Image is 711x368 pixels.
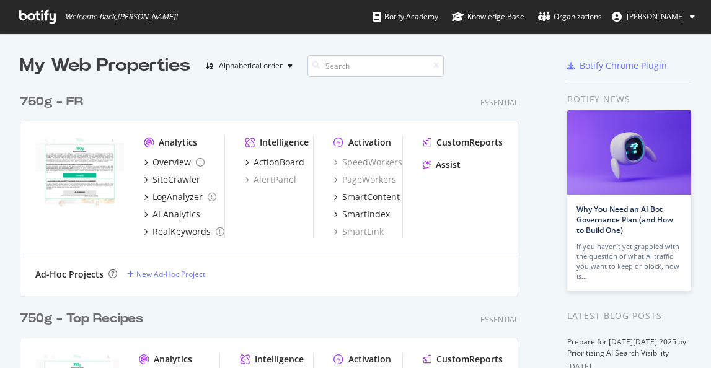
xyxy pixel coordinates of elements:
[436,136,503,149] div: CustomReports
[152,226,211,238] div: RealKeywords
[245,156,304,169] a: ActionBoard
[480,314,518,325] div: Essential
[144,173,200,186] a: SiteCrawler
[254,156,304,169] div: ActionBoard
[576,242,682,281] div: If you haven’t yet grappled with the question of what AI traffic you want to keep or block, now is…
[452,11,524,23] div: Knowledge Base
[152,208,200,221] div: AI Analytics
[333,156,402,169] a: SpeedWorkers
[35,136,124,207] img: www.750g.com
[333,191,400,203] a: SmartContent
[567,92,691,106] div: Botify news
[200,56,298,76] button: Alphabetical order
[219,62,283,69] div: Alphabetical order
[348,353,391,366] div: Activation
[333,208,390,221] a: SmartIndex
[144,156,205,169] a: Overview
[580,59,667,72] div: Botify Chrome Plugin
[152,191,203,203] div: LogAnalyzer
[144,208,200,221] a: AI Analytics
[255,353,304,366] div: Intelligence
[154,353,192,366] div: Analytics
[602,7,705,27] button: [PERSON_NAME]
[342,191,400,203] div: SmartContent
[538,11,602,23] div: Organizations
[20,53,190,78] div: My Web Properties
[567,336,686,358] a: Prepare for [DATE][DATE] 2025 by Prioritizing AI Search Visibility
[423,353,503,366] a: CustomReports
[423,136,503,149] a: CustomReports
[159,136,197,149] div: Analytics
[144,226,224,238] a: RealKeywords
[342,208,390,221] div: SmartIndex
[576,204,673,235] a: Why You Need an AI Bot Governance Plan (and How to Build One)
[436,353,503,366] div: CustomReports
[333,173,396,186] a: PageWorkers
[20,93,88,111] a: 750g - FR
[333,226,384,238] a: SmartLink
[348,136,391,149] div: Activation
[20,310,148,328] a: 750g - Top Recipes
[144,191,216,203] a: LogAnalyzer
[307,55,444,77] input: Search
[127,269,205,279] a: New Ad-Hoc Project
[567,59,667,72] a: Botify Chrome Plugin
[436,159,461,171] div: Assist
[480,97,518,108] div: Essential
[245,173,296,186] a: AlertPanel
[567,309,691,323] div: Latest Blog Posts
[423,159,461,171] a: Assist
[373,11,438,23] div: Botify Academy
[65,12,177,22] span: Welcome back, [PERSON_NAME] !
[260,136,309,149] div: Intelligence
[152,173,200,186] div: SiteCrawler
[152,156,191,169] div: Overview
[20,93,83,111] div: 750g - FR
[20,310,143,328] div: 750g - Top Recipes
[136,269,205,279] div: New Ad-Hoc Project
[567,110,691,195] img: Why You Need an AI Bot Governance Plan (and How to Build One)
[627,11,685,22] span: Alexandre CRUZ
[35,268,104,281] div: Ad-Hoc Projects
